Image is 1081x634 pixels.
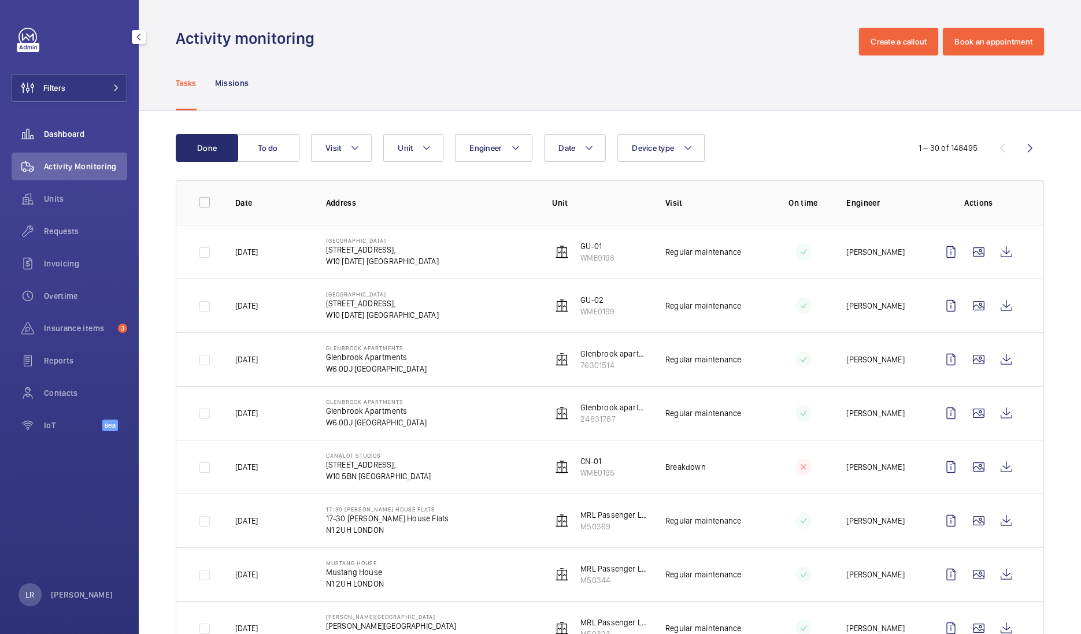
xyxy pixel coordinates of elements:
[215,77,249,89] p: Missions
[44,128,127,140] span: Dashboard
[235,622,258,634] p: [DATE]
[326,363,427,375] p: W6 0DJ [GEOGRAPHIC_DATA]
[943,28,1044,55] button: Book an appointment
[326,405,427,417] p: Glenbrook Apartments
[326,298,439,309] p: [STREET_ADDRESS],
[235,407,258,419] p: [DATE]
[44,387,127,399] span: Contacts
[555,299,569,313] img: elevator.svg
[326,470,431,482] p: W10 5BN [GEOGRAPHIC_DATA]
[44,290,127,302] span: Overtime
[580,509,647,521] p: MRL Passenger Lift
[326,613,456,620] p: [PERSON_NAME][GEOGRAPHIC_DATA]
[326,578,384,589] p: N1 2UH LONDON
[555,514,569,528] img: elevator.svg
[919,142,978,154] div: 1 – 30 of 148495
[326,351,427,363] p: Glenbrook Apartments
[555,353,569,366] img: elevator.svg
[555,460,569,474] img: elevator.svg
[25,589,34,600] p: LR
[779,197,828,209] p: On time
[544,134,606,162] button: Date
[665,354,741,365] p: Regular maintenance
[665,300,741,312] p: Regular maintenance
[937,197,1020,209] p: Actions
[580,348,647,359] p: Glenbrook apartments left hand lift
[326,506,449,513] p: 17-30 [PERSON_NAME] House Flats
[44,258,127,269] span: Invoicing
[846,515,904,527] p: [PERSON_NAME]
[235,246,258,258] p: [DATE]
[555,245,569,259] img: elevator.svg
[846,246,904,258] p: [PERSON_NAME]
[632,143,674,153] span: Device type
[859,28,938,55] button: Create a callout
[12,74,127,102] button: Filters
[326,237,439,244] p: [GEOGRAPHIC_DATA]
[383,134,443,162] button: Unit
[455,134,532,162] button: Engineer
[846,569,904,580] p: [PERSON_NAME]
[580,402,647,413] p: Glenbrook apartments right hand lift
[326,197,534,209] p: Address
[326,559,384,566] p: Mustang House
[398,143,413,153] span: Unit
[846,622,904,634] p: [PERSON_NAME]
[44,225,127,237] span: Requests
[580,359,647,371] p: 76301514
[235,354,258,365] p: [DATE]
[469,143,502,153] span: Engineer
[326,513,449,524] p: 17-30 [PERSON_NAME] House Flats
[580,413,647,425] p: 24831767
[665,622,741,634] p: Regular maintenance
[44,322,113,334] span: Insurance items
[580,252,614,264] p: WME0198
[846,354,904,365] p: [PERSON_NAME]
[176,77,197,89] p: Tasks
[665,197,760,209] p: Visit
[580,574,647,586] p: M50344
[235,197,308,209] p: Date
[118,324,127,333] span: 3
[580,240,614,252] p: GU-01
[235,461,258,473] p: [DATE]
[580,563,647,574] p: MRL Passenger Lift
[44,355,127,366] span: Reports
[665,461,706,473] p: Breakdown
[311,134,372,162] button: Visit
[326,620,456,632] p: [PERSON_NAME][GEOGRAPHIC_DATA]
[44,161,127,172] span: Activity Monitoring
[846,461,904,473] p: [PERSON_NAME]
[326,459,431,470] p: [STREET_ADDRESS],
[665,515,741,527] p: Regular maintenance
[176,134,238,162] button: Done
[325,143,341,153] span: Visit
[326,344,427,351] p: Glenbrook Apartments
[665,569,741,580] p: Regular maintenance
[580,294,614,306] p: GU-02
[326,452,431,459] p: Canalot Studios
[102,420,118,431] span: Beta
[580,617,647,628] p: MRL Passenger Lift
[580,467,614,479] p: WME0195
[237,134,299,162] button: To do
[44,193,127,205] span: Units
[846,300,904,312] p: [PERSON_NAME]
[176,28,321,49] h1: Activity monitoring
[44,420,102,431] span: IoT
[51,589,113,600] p: [PERSON_NAME]
[326,291,439,298] p: [GEOGRAPHIC_DATA]
[326,566,384,578] p: Mustang House
[43,82,65,94] span: Filters
[580,455,614,467] p: CN-01
[665,407,741,419] p: Regular maintenance
[552,197,647,209] p: Unit
[235,300,258,312] p: [DATE]
[555,406,569,420] img: elevator.svg
[846,407,904,419] p: [PERSON_NAME]
[326,524,449,536] p: N1 2UH LONDON
[580,306,614,317] p: WME0199
[665,246,741,258] p: Regular maintenance
[580,521,647,532] p: M50369
[235,569,258,580] p: [DATE]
